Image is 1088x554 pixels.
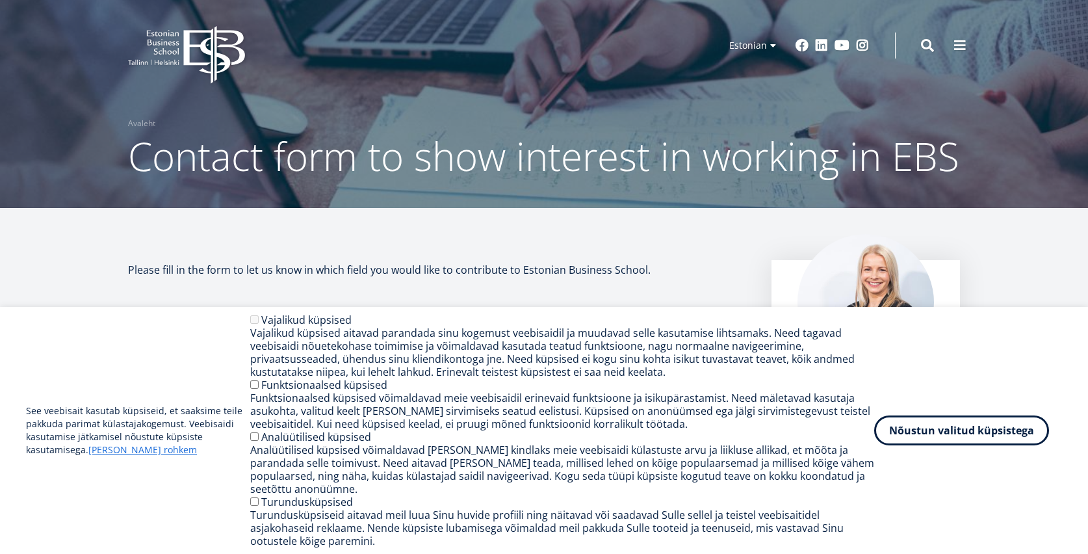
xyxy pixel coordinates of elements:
a: Linkedin [815,39,828,52]
div: Vajalikud küpsised aitavad parandada sinu kogemust veebisaidil ja muudavad selle kasutamise lihts... [250,326,874,378]
div: Turundusküpsiseid aitavad meil luua Sinu huvide profiili ning näitavad või saadavad Sulle sellel ... [250,508,874,547]
img: Älice Mitt [797,234,934,371]
p: See veebisait kasutab küpsiseid, et saaksime teile pakkuda parimat külastajakogemust. Veebisaidi ... [26,404,250,456]
a: Facebook [796,39,809,52]
p: Please fill in the form to let us know in which field you would like to contribute to Estonian Bu... [128,260,745,280]
a: Youtube [835,39,849,52]
a: Avaleht [128,117,155,130]
button: Nõustun valitud küpsistega [874,415,1049,445]
div: Funktsionaalsed küpsised võimaldavad meie veebisaidil erinevaid funktsioone ja isikupärastamist. ... [250,391,874,430]
span: Contact form to show interest in working in EBS [128,129,959,183]
div: Analüütilised küpsised võimaldavad [PERSON_NAME] kindlaks meie veebisaidi külastuste arvu ja liik... [250,443,874,495]
label: Vajalikud küpsised [261,313,352,327]
a: [PERSON_NAME] rohkem [88,443,197,456]
label: Funktsionaalsed küpsised [261,378,387,392]
a: Instagram [856,39,869,52]
label: Analüütilised küpsised [261,430,371,444]
label: Turundusküpsised [261,495,353,509]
